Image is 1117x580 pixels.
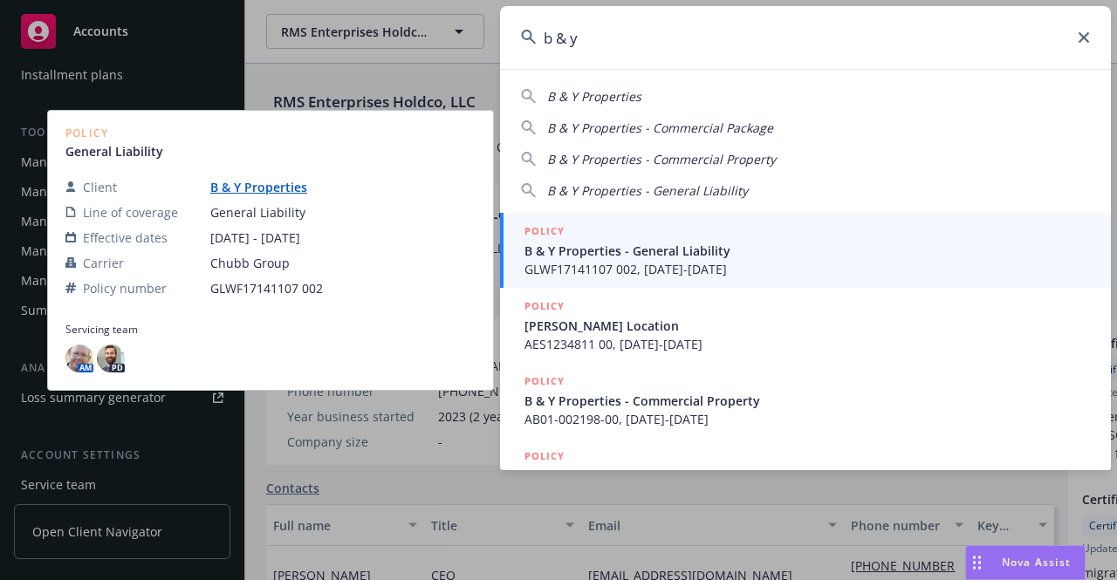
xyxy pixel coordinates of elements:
[547,151,776,167] span: B & Y Properties - Commercial Property
[547,119,773,136] span: B & Y Properties - Commercial Package
[500,213,1111,288] a: POLICYB & Y Properties - General LiabilityGLWF17141107 002, [DATE]-[DATE]
[966,546,988,579] div: Drag to move
[524,447,565,465] h5: POLICY
[524,222,565,240] h5: POLICY
[524,297,565,315] h5: POLICY
[524,372,565,390] h5: POLICY
[547,182,748,199] span: B & Y Properties - General Liability
[500,363,1111,438] a: POLICYB & Y Properties - Commercial PropertyAB01-002198-00, [DATE]-[DATE]
[500,438,1111,513] a: POLICY[PERSON_NAME] Location
[524,260,1090,278] span: GLWF17141107 002, [DATE]-[DATE]
[524,410,1090,428] span: AB01-002198-00, [DATE]-[DATE]
[524,467,1090,485] span: [PERSON_NAME] Location
[500,288,1111,363] a: POLICY[PERSON_NAME] LocationAES1234811 00, [DATE]-[DATE]
[524,317,1090,335] span: [PERSON_NAME] Location
[500,6,1111,69] input: Search...
[524,335,1090,353] span: AES1234811 00, [DATE]-[DATE]
[1002,555,1071,570] span: Nova Assist
[965,545,1086,580] button: Nova Assist
[524,392,1090,410] span: B & Y Properties - Commercial Property
[547,88,641,105] span: B & Y Properties
[524,242,1090,260] span: B & Y Properties - General Liability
